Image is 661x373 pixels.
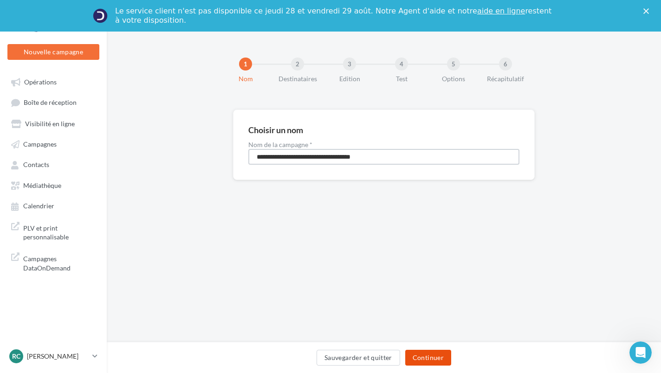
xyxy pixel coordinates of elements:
[6,197,101,214] a: Calendrier
[395,58,408,71] div: 4
[6,218,101,245] a: PLV et print personnalisable
[372,74,431,84] div: Test
[248,126,303,134] div: Choisir un nom
[25,120,75,128] span: Visibilité en ligne
[6,94,101,111] a: Boîte de réception
[477,6,525,15] a: aide en ligne
[6,135,101,152] a: Campagnes
[291,58,304,71] div: 2
[320,74,379,84] div: Edition
[23,222,96,242] span: PLV et print personnalisable
[115,6,553,25] div: Le service client n'est pas disponible ce jeudi 28 et vendredi 29 août. Notre Agent d'aide et not...
[6,115,101,132] a: Visibilité en ligne
[239,58,252,71] div: 1
[23,140,57,148] span: Campagnes
[447,58,460,71] div: 5
[317,350,400,366] button: Sauvegarder et quitter
[23,202,54,210] span: Calendrier
[629,341,652,364] iframe: Intercom live chat
[7,347,99,365] a: RC [PERSON_NAME]
[6,249,101,276] a: Campagnes DataOnDemand
[27,352,89,361] p: [PERSON_NAME]
[7,44,99,60] button: Nouvelle campagne
[476,74,535,84] div: Récapitulatif
[216,74,275,84] div: Nom
[24,99,77,107] span: Boîte de réception
[23,181,61,189] span: Médiathèque
[643,8,653,14] div: Fermer
[93,8,108,23] img: Profile image for Service-Client
[23,252,96,272] span: Campagnes DataOnDemand
[424,74,483,84] div: Options
[6,156,101,173] a: Contacts
[6,73,101,90] a: Opérations
[268,74,327,84] div: Destinataires
[343,58,356,71] div: 3
[405,350,451,366] button: Continuer
[23,161,49,169] span: Contacts
[24,78,57,86] span: Opérations
[12,352,20,361] span: RC
[499,58,512,71] div: 6
[6,177,101,193] a: Médiathèque
[248,141,519,148] label: Nom de la campagne *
